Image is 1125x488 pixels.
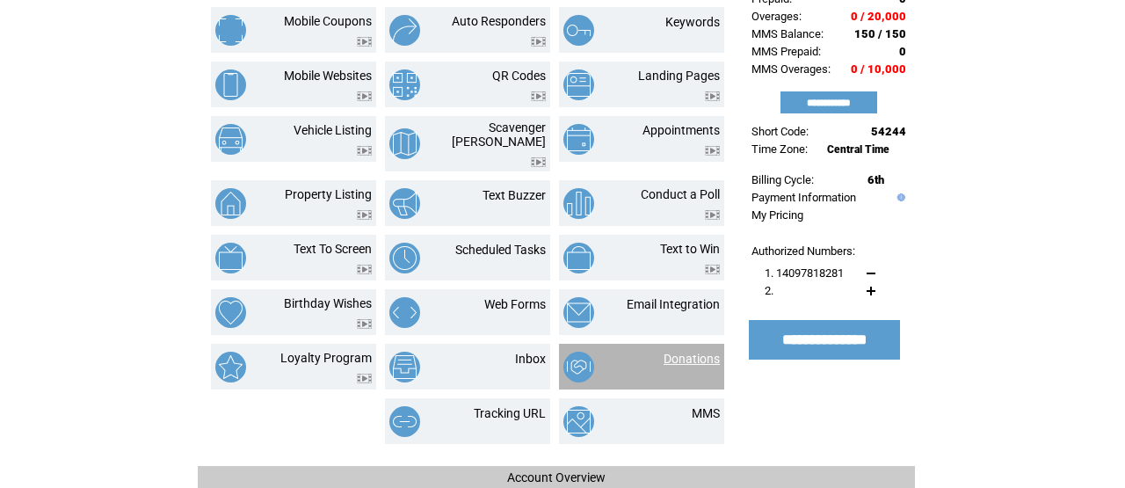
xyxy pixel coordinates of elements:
img: video.png [705,265,720,274]
a: Birthday Wishes [284,296,372,310]
a: Mobile Coupons [284,14,372,28]
img: tracking-url.png [389,406,420,437]
span: Central Time [827,143,889,156]
img: mobile-coupons.png [215,15,246,46]
img: mms.png [563,406,594,437]
a: My Pricing [751,208,803,222]
span: Short Code: [751,125,809,138]
a: Web Forms [484,297,546,311]
img: email-integration.png [563,297,594,328]
span: Overages: [751,10,802,23]
a: Vehicle Listing [294,123,372,137]
img: video.png [357,374,372,383]
a: Appointments [642,123,720,137]
a: Inbox [515,352,546,366]
img: text-to-win.png [563,243,594,273]
img: scavenger-hunt.png [389,128,420,159]
img: video.png [357,91,372,101]
a: Scavenger [PERSON_NAME] [452,120,546,149]
img: donations.png [563,352,594,382]
img: conduct-a-poll.png [563,188,594,219]
a: Payment Information [751,191,856,204]
img: text-to-screen.png [215,243,246,273]
img: web-forms.png [389,297,420,328]
a: Text To Screen [294,242,372,256]
a: Text Buzzer [483,188,546,202]
img: text-buzzer.png [389,188,420,219]
a: Scheduled Tasks [455,243,546,257]
img: video.png [705,210,720,220]
span: 0 / 20,000 [851,10,906,23]
a: Mobile Websites [284,69,372,83]
span: 2. [765,284,773,297]
span: Account Overview [507,470,606,484]
a: Loyalty Program [280,351,372,365]
img: qr-codes.png [389,69,420,100]
img: keywords.png [563,15,594,46]
a: MMS [692,406,720,420]
span: 0 / 10,000 [851,62,906,76]
img: video.png [531,157,546,167]
a: Text to Win [660,242,720,256]
span: MMS Overages: [751,62,831,76]
img: video.png [531,91,546,101]
a: Donations [664,352,720,366]
img: property-listing.png [215,188,246,219]
span: 150 / 150 [854,27,906,40]
img: video.png [357,146,372,156]
span: 54244 [871,125,906,138]
img: loyalty-program.png [215,352,246,382]
span: 0 [899,45,906,58]
span: Billing Cycle: [751,173,814,186]
span: Authorized Numbers: [751,244,855,258]
img: help.gif [893,193,905,201]
a: QR Codes [492,69,546,83]
a: Tracking URL [474,406,546,420]
img: video.png [357,265,372,274]
img: birthday-wishes.png [215,297,246,328]
a: Email Integration [627,297,720,311]
img: mobile-websites.png [215,69,246,100]
a: Auto Responders [452,14,546,28]
img: landing-pages.png [563,69,594,100]
a: Keywords [665,15,720,29]
img: video.png [705,91,720,101]
span: MMS Balance: [751,27,824,40]
span: MMS Prepaid: [751,45,821,58]
img: appointments.png [563,124,594,155]
a: Landing Pages [638,69,720,83]
img: scheduled-tasks.png [389,243,420,273]
span: 1. 14097818281 [765,266,844,280]
img: video.png [705,146,720,156]
img: auto-responders.png [389,15,420,46]
img: video.png [357,319,372,329]
span: Time Zone: [751,142,808,156]
img: video.png [357,210,372,220]
img: vehicle-listing.png [215,124,246,155]
a: Property Listing [285,187,372,201]
img: video.png [357,37,372,47]
img: inbox.png [389,352,420,382]
a: Conduct a Poll [641,187,720,201]
img: video.png [531,37,546,47]
span: 6th [867,173,884,186]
